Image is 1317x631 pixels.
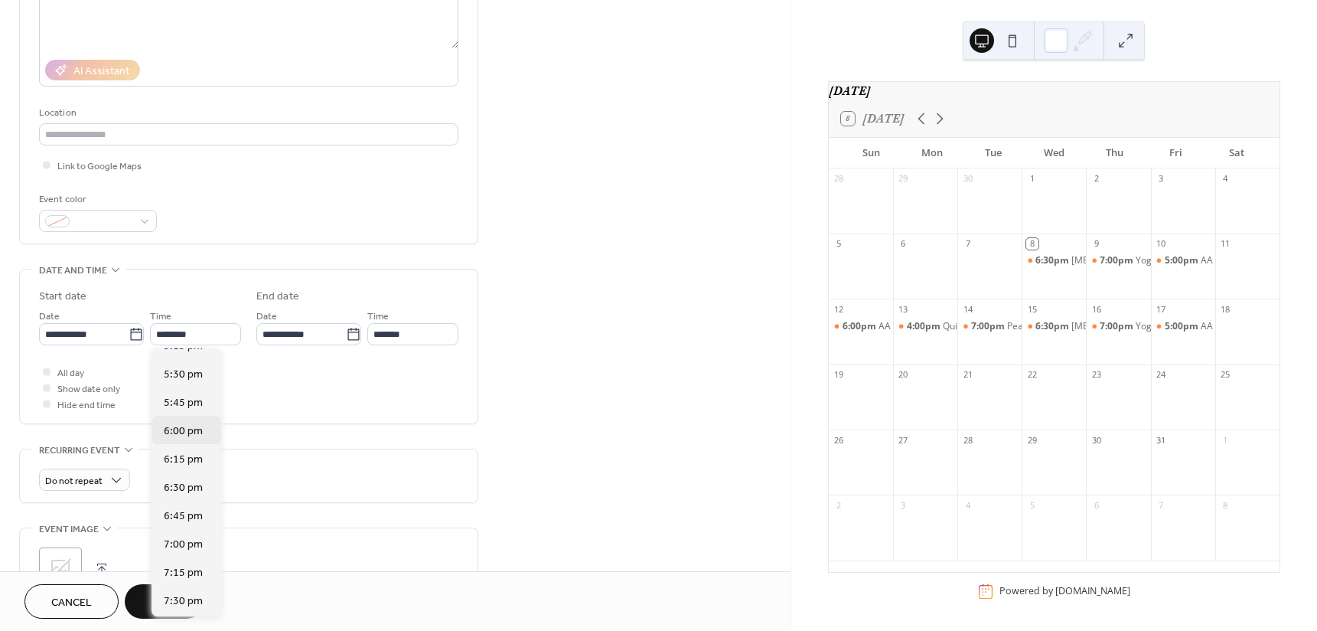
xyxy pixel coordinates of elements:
[1090,369,1102,381] div: 23
[1026,173,1038,185] div: 1
[1100,254,1136,267] span: 7:00pm
[833,303,845,315] div: 12
[1084,138,1146,168] div: Thu
[1156,173,1167,185] div: 3
[367,309,389,325] span: Time
[1022,320,1086,333] div: Tai Chi
[150,309,171,325] span: Time
[1090,238,1102,250] div: 9
[164,565,203,581] span: 7:15 pm
[1156,303,1167,315] div: 17
[39,263,107,279] span: Date and time
[1026,238,1038,250] div: 8
[1090,499,1102,511] div: 6
[1220,238,1231,250] div: 11
[962,238,973,250] div: 7
[164,367,203,383] span: 5:30 pm
[1055,585,1130,598] a: [DOMAIN_NAME]
[833,499,845,511] div: 2
[164,508,203,525] span: 6:45 pm
[1156,238,1167,250] div: 10
[39,548,82,590] div: ;
[57,159,142,175] span: Link to Google Maps
[893,320,957,333] div: Quilters
[1026,369,1038,381] div: 22
[962,303,973,315] div: 14
[57,365,84,381] span: All day
[57,381,120,397] span: Show date only
[1035,254,1071,267] span: 6:30pm
[898,499,909,511] div: 3
[1007,320,1133,333] div: Peanuts Square Dancing Club
[1151,320,1215,333] div: AA
[1165,254,1201,267] span: 5:00pm
[164,452,203,468] span: 6:15 pm
[962,173,973,185] div: 30
[1026,499,1038,511] div: 5
[1086,254,1150,267] div: Yoga w/ Brienne from BreathIn2It
[1022,254,1086,267] div: Tai Chi in Crystal Hall
[1071,254,1230,267] div: [MEDICAL_DATA] in [PERSON_NAME]
[833,369,845,381] div: 19
[898,238,909,250] div: 6
[1220,303,1231,315] div: 18
[1220,434,1231,446] div: 1
[898,434,909,446] div: 27
[962,499,973,511] div: 4
[1136,254,1278,267] div: Yoga w/ Brienne from BreathIn2It
[39,191,154,208] div: Event color
[957,320,1022,333] div: Peanuts Square Dancing Club
[39,443,120,459] span: Recurring event
[51,595,92,611] span: Cancel
[164,395,203,411] span: 5:45 pm
[829,320,893,333] div: AA
[1026,303,1038,315] div: 15
[1035,320,1071,333] span: 6:30pm
[164,537,203,553] span: 7:00 pm
[24,584,119,619] button: Cancel
[898,303,909,315] div: 13
[879,320,891,333] div: AA
[1086,320,1150,333] div: Yoga with Brienne from BreathIn2It
[1071,320,1146,333] div: [MEDICAL_DATA]
[57,397,116,414] span: Hide end time
[833,434,845,446] div: 26
[999,585,1130,598] div: Powered by
[39,521,99,538] span: Event image
[1201,254,1213,267] div: AA
[1151,254,1215,267] div: AA
[164,423,203,440] span: 6:00 pm
[256,309,277,325] span: Date
[39,105,455,121] div: Location
[1220,499,1231,511] div: 8
[1026,434,1038,446] div: 29
[833,238,845,250] div: 5
[1146,138,1207,168] div: Fri
[901,138,963,168] div: Mon
[1156,434,1167,446] div: 31
[1220,173,1231,185] div: 4
[843,320,879,333] span: 6:00pm
[1201,320,1213,333] div: AA
[1220,369,1231,381] div: 25
[943,320,976,333] div: Quilters
[1165,320,1201,333] span: 5:00pm
[1156,499,1167,511] div: 7
[907,320,943,333] span: 4:00pm
[962,434,973,446] div: 28
[1090,173,1102,185] div: 2
[164,480,203,496] span: 6:30 pm
[963,138,1024,168] div: Tue
[256,289,299,305] div: End date
[45,472,103,490] span: Do not repeat
[1090,303,1102,315] div: 16
[164,593,203,610] span: 7:30 pm
[833,173,845,185] div: 28
[125,584,204,619] button: Save
[1100,320,1136,333] span: 7:00pm
[1156,369,1167,381] div: 24
[39,309,60,325] span: Date
[898,369,909,381] div: 20
[841,138,902,168] div: Sun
